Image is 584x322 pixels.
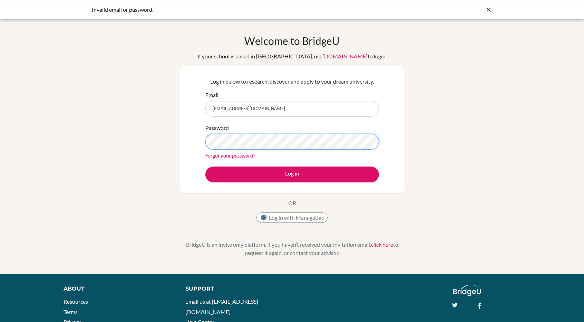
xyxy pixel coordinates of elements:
a: click here [371,241,393,248]
a: Email us at [EMAIL_ADDRESS][DOMAIN_NAME] [185,298,258,315]
label: Password [205,124,229,132]
a: [DOMAIN_NAME] [322,53,368,59]
a: Resources [64,298,88,305]
p: Log in below to research, discover and apply to your dream university. [205,77,379,86]
p: OR [288,199,296,207]
button: Log in [205,167,379,182]
a: Forgot your password? [205,152,255,159]
h1: Welcome to BridgeU [244,35,340,47]
div: About [64,285,170,293]
div: If your school is based in [GEOGRAPHIC_DATA], use to login. [197,52,387,60]
div: Support [185,285,284,293]
label: Email [205,91,218,99]
img: logo_white@2x-f4f0deed5e89b7ecb1c2cc34c3e3d731f90f0f143d5ea2071677605dd97b5244.png [453,285,481,296]
button: Log in with ManageBac [256,212,328,223]
div: Invalid email or password. [92,6,389,14]
a: Terms [64,309,78,315]
p: BridgeU is an invite only platform. If you haven’t received your invitation email, to request it ... [180,240,404,257]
